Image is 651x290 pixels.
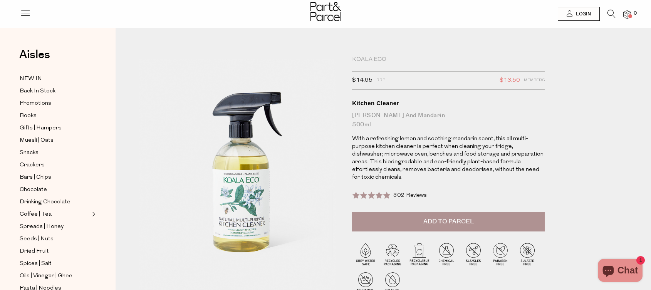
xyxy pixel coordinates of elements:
img: P_P-ICONS-Live_Bec_V11_Sulfate_Free.svg [514,240,541,267]
a: 0 [623,10,631,18]
span: $14.95 [352,75,372,85]
a: Coffee | Tea [20,210,90,219]
span: Back In Stock [20,87,55,96]
span: Muesli | Oats [20,136,54,145]
img: P_P-ICONS-Live_Bec_V11_Grey_Water_Safe.svg [352,240,379,267]
span: Dried Fruit [20,247,49,256]
a: NEW IN [20,74,90,84]
a: Snacks [20,148,90,158]
span: Add to Parcel [423,217,474,226]
div: Koala Eco [352,56,545,64]
span: RRP [376,75,385,85]
div: Kitchen Cleaner [352,99,545,107]
span: Coffee | Tea [20,210,52,219]
span: Crackers [20,161,45,170]
span: Promotions [20,99,51,108]
a: Drinking Chocolate [20,197,90,207]
a: Bars | Chips [20,173,90,182]
inbox-online-store-chat: Shopify online store chat [596,259,645,284]
img: Part&Parcel [310,2,341,21]
button: Expand/Collapse Coffee | Tea [90,210,96,219]
span: $13.50 [500,75,520,85]
span: Spreads | Honey [20,222,64,231]
span: Login [574,11,591,17]
span: Seeds | Nuts [20,235,54,244]
span: Oils | Vinegar | Ghee [20,272,72,281]
a: Dried Fruit [20,246,90,256]
img: P_P-ICONS-Live_Bec_V11_Chemical_Free.svg [433,240,460,267]
a: Spreads | Honey [20,222,90,231]
span: Books [20,111,37,121]
a: Login [558,7,600,21]
img: P_P-ICONS-Live_Bec_V11_SLS-SLES_Free.svg [460,240,487,267]
a: Muesli | Oats [20,136,90,145]
a: Crackers [20,160,90,170]
span: Spices | Salt [20,259,52,268]
img: P_P-ICONS-Live_Bec_V11_Recycle_Packaging.svg [379,240,406,267]
img: P_P-ICONS-Live_Bec_V11_Paraben_Free.svg [487,240,514,267]
a: Books [20,111,90,121]
img: P_P-ICONS-Live_Bec_V11_Recyclable_Packaging.svg [406,240,433,267]
span: Snacks [20,148,39,158]
a: Aisles [19,49,50,68]
a: Seeds | Nuts [20,234,90,244]
a: Spices | Salt [20,259,90,268]
div: [PERSON_NAME] and Mandarin 500ml [352,111,545,129]
span: Gifts | Hampers [20,124,62,133]
span: Aisles [19,46,50,63]
p: With a refreshing lemon and soothing mandarin scent, this all multi-purpose kitchen cleaner is pe... [352,135,545,181]
span: 0 [632,10,639,17]
span: Chocolate [20,185,47,194]
span: 302 Reviews [393,193,427,198]
a: Gifts | Hampers [20,123,90,133]
span: Bars | Chips [20,173,51,182]
span: Drinking Chocolate [20,198,70,207]
a: Promotions [20,99,90,108]
span: NEW IN [20,74,42,84]
button: Add to Parcel [352,212,545,231]
a: Oils | Vinegar | Ghee [20,271,90,281]
span: Members [524,75,545,85]
a: Back In Stock [20,86,90,96]
a: Chocolate [20,185,90,194]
